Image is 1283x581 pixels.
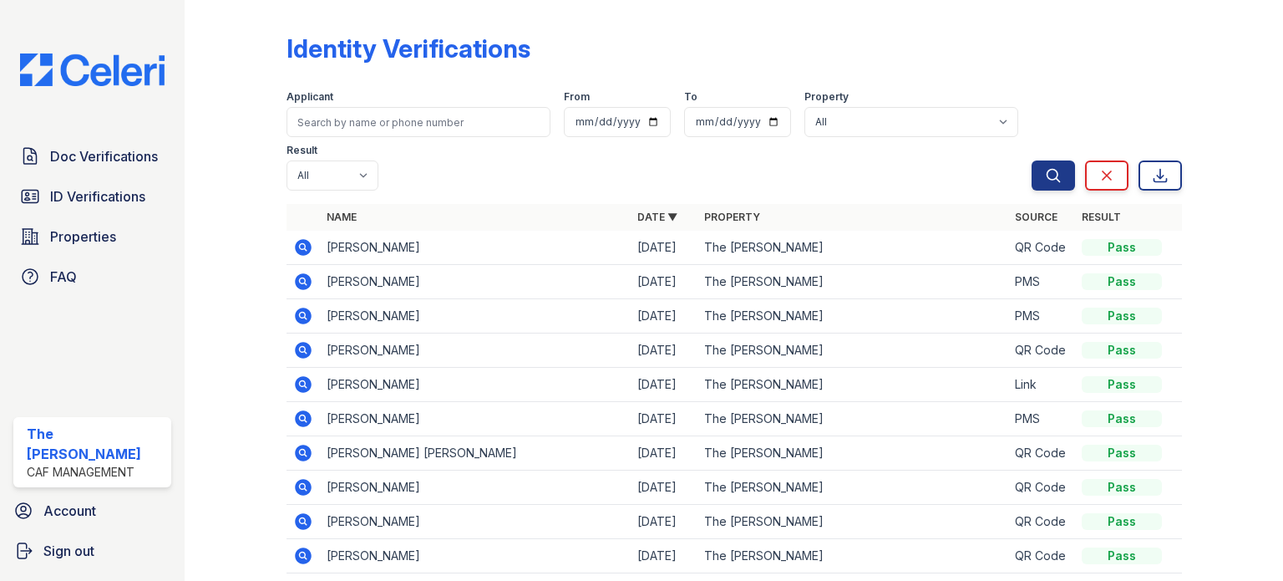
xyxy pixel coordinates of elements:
div: Pass [1082,479,1162,496]
div: CAF Management [27,464,165,481]
td: [PERSON_NAME] [320,265,631,299]
td: [DATE] [631,265,697,299]
label: Property [804,90,849,104]
a: Properties [13,220,171,253]
td: [PERSON_NAME] [320,539,631,573]
td: PMS [1008,402,1075,436]
td: The [PERSON_NAME] [697,231,1008,265]
td: The [PERSON_NAME] [697,402,1008,436]
td: QR Code [1008,436,1075,471]
a: Account [7,494,178,527]
td: [DATE] [631,436,697,471]
td: The [PERSON_NAME] [697,539,1008,573]
a: Name [327,211,357,223]
div: Pass [1082,376,1162,393]
td: QR Code [1008,231,1075,265]
a: Result [1082,211,1121,223]
a: ID Verifications [13,180,171,213]
td: QR Code [1008,334,1075,368]
a: Source [1015,211,1057,223]
td: [PERSON_NAME] [320,299,631,334]
div: Pass [1082,308,1162,324]
td: QR Code [1008,539,1075,573]
img: CE_Logo_Blue-a8612792a0a2168367f1c8372b55b34899dd931a85d93a1a3d3e32e68fde9ad4.png [7,54,178,86]
input: Search by name or phone number [287,107,550,137]
td: The [PERSON_NAME] [697,436,1008,471]
label: Result [287,144,317,157]
td: QR Code [1008,471,1075,505]
div: Pass [1082,410,1162,427]
a: Property [704,211,760,223]
td: Link [1008,368,1075,402]
td: [PERSON_NAME] [320,505,631,539]
td: [DATE] [631,231,697,265]
td: The [PERSON_NAME] [697,368,1008,402]
div: Pass [1082,548,1162,564]
label: Applicant [287,90,333,104]
td: The [PERSON_NAME] [697,299,1008,334]
td: The [PERSON_NAME] [697,265,1008,299]
td: [PERSON_NAME] [320,231,631,265]
td: [DATE] [631,505,697,539]
div: Pass [1082,239,1162,256]
div: Pass [1082,273,1162,290]
a: Sign out [7,534,178,568]
span: ID Verifications [50,186,145,206]
label: From [564,90,590,104]
span: Doc Verifications [50,146,158,166]
td: [DATE] [631,299,697,334]
td: [DATE] [631,402,697,436]
label: To [684,90,697,104]
td: The [PERSON_NAME] [697,505,1008,539]
td: [PERSON_NAME] [PERSON_NAME] [320,436,631,471]
span: Account [43,501,96,521]
td: [DATE] [631,368,697,402]
td: PMS [1008,299,1075,334]
td: [PERSON_NAME] [320,334,631,368]
td: [PERSON_NAME] [320,368,631,402]
a: Doc Verifications [13,140,171,173]
span: Sign out [43,541,94,561]
td: QR Code [1008,505,1075,539]
td: The [PERSON_NAME] [697,334,1008,368]
td: [PERSON_NAME] [320,402,631,436]
span: FAQ [50,267,77,287]
td: [DATE] [631,471,697,505]
div: Pass [1082,513,1162,530]
td: [DATE] [631,334,697,368]
span: Properties [50,227,116,247]
td: The [PERSON_NAME] [697,471,1008,505]
div: Pass [1082,445,1162,461]
a: Date ▼ [637,211,677,223]
div: Pass [1082,342,1162,359]
div: Identity Verifications [287,33,530,64]
td: PMS [1008,265,1075,299]
div: The [PERSON_NAME] [27,424,165,464]
td: [DATE] [631,539,697,573]
a: FAQ [13,260,171,293]
td: [PERSON_NAME] [320,471,631,505]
